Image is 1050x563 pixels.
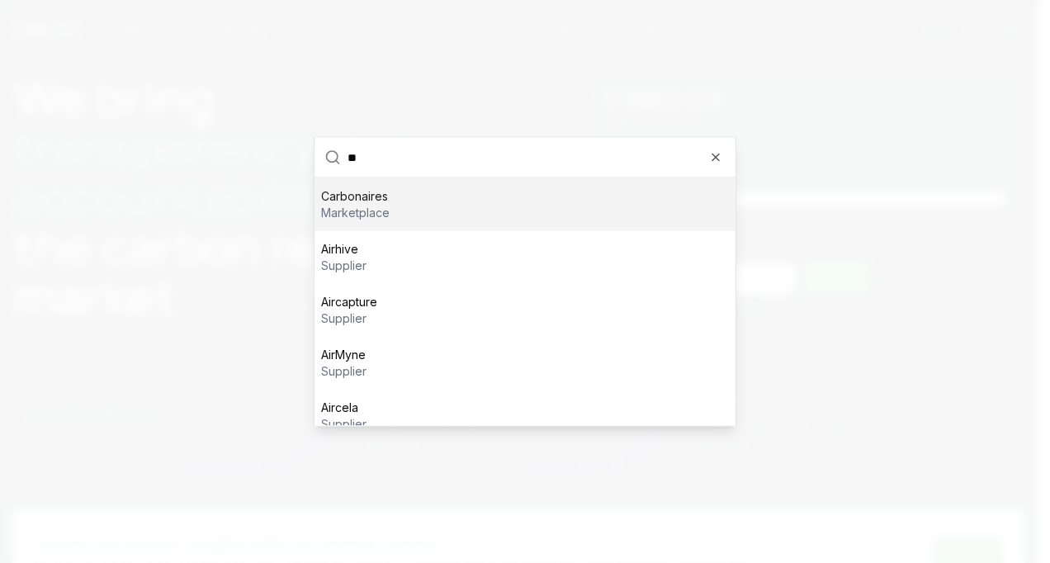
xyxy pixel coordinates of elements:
p: Carbonaires [321,188,390,205]
p: Aircapture [321,294,377,310]
p: supplier [321,416,367,433]
p: Airhive [321,241,367,258]
p: supplier [321,310,377,327]
p: supplier [321,363,367,380]
p: marketplace [321,205,390,221]
p: Aircela [321,400,367,416]
p: supplier [321,258,367,274]
p: AirMyne [321,347,367,363]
